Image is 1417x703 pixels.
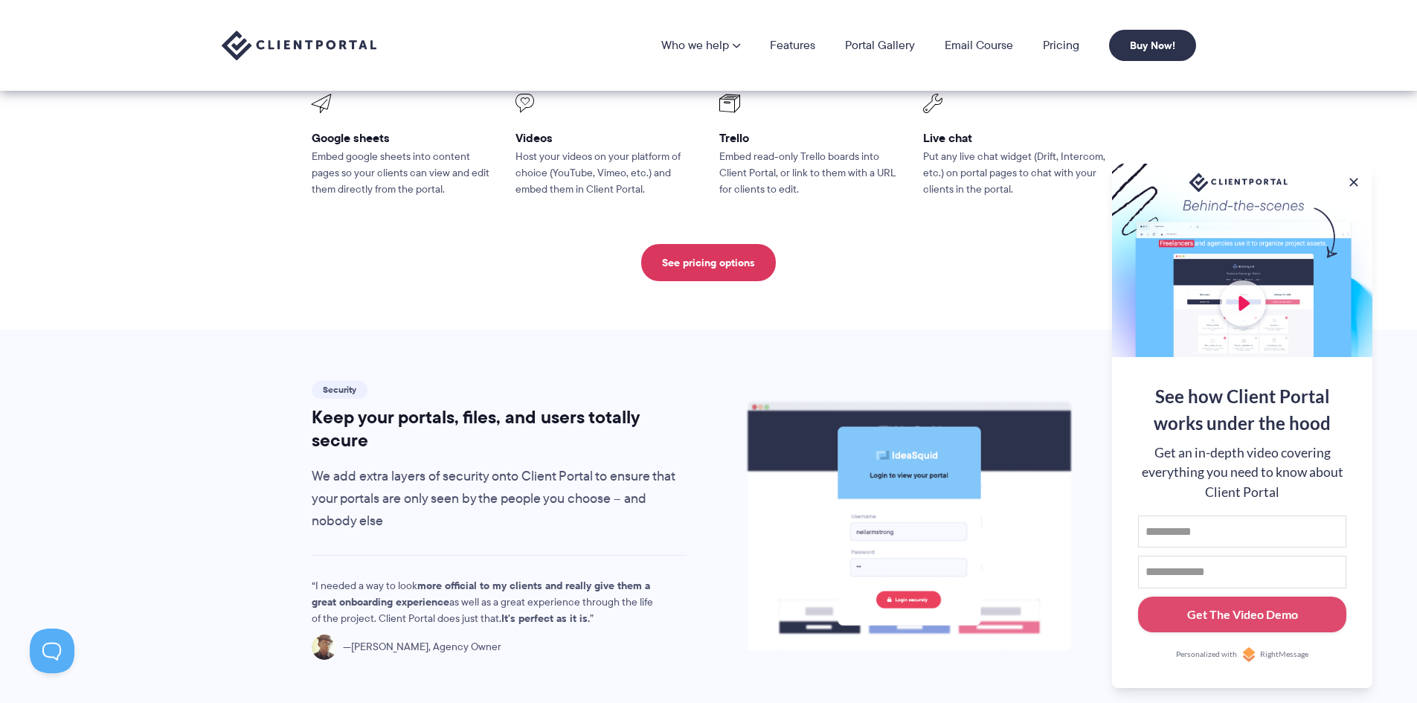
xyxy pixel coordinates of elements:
span: RightMessage [1260,649,1308,661]
a: Portal Gallery [845,39,915,51]
a: Features [770,39,815,51]
p: We add extra layers of security onto Client Portal to ensure that your portals are only seen by t... [312,466,687,533]
p: Put any live chat widget (Drift, Intercom, etc.) on portal pages to chat with your clients in the... [923,149,1106,198]
h3: Live chat [923,130,1106,146]
p: I needed a way to look as well as a great experience through the life of the project. Client Port... [312,578,661,627]
p: Host your videos on your platform of choice (YouTube, Vimeo, etc.) and embed them in Client Portal. [515,149,698,198]
a: Who we help [661,39,740,51]
span: Security [312,381,367,399]
p: Embed read-only Trello boards into Client Portal, or link to them with a URL for clients to edit. [719,149,902,198]
strong: more official to my clients and really give them a great onboarding experience [312,577,650,610]
span: Personalized with [1176,649,1237,661]
h3: Trello [719,130,902,146]
h3: Videos [515,130,698,146]
div: Get an in-depth video covering everything you need to know about Client Portal [1138,443,1346,502]
span: [PERSON_NAME], Agency Owner [343,639,501,655]
img: Personalized with RightMessage [1241,647,1256,662]
h2: Keep your portals, files, and users totally secure [312,406,687,451]
p: Embed google sheets into content pages so your clients can view and edit them directly from the p... [312,149,495,198]
a: Personalized withRightMessage [1138,647,1346,662]
a: Buy Now! [1109,30,1196,61]
a: See pricing options [641,244,776,281]
strong: It's perfect as it is. [501,610,590,626]
a: Email Course [945,39,1013,51]
div: Get The Video Demo [1187,606,1298,623]
iframe: Toggle Customer Support [30,629,74,673]
h3: Google sheets [312,130,495,146]
a: Pricing [1043,39,1079,51]
button: Get The Video Demo [1138,597,1346,633]
div: See how Client Portal works under the hood [1138,383,1346,437]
